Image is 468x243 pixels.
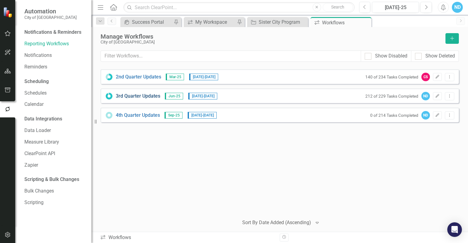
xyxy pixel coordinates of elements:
div: Show Disabled [375,53,407,60]
a: Calendar [24,101,85,108]
a: Notifications [24,52,85,59]
a: Sister City Program [249,18,307,26]
span: [DATE] - [DATE] [188,93,217,99]
span: Search [331,5,344,9]
img: ClearPoint Strategy [3,7,14,18]
div: [DATE]-25 [374,4,417,11]
span: [DATE] - [DATE] [188,112,217,119]
span: Jun-25 [165,93,183,99]
div: Data Integrations [24,116,62,123]
a: Measure Library [24,139,85,146]
div: Manage Workflows [101,33,442,40]
div: Show Deleted [425,53,455,60]
div: City of [GEOGRAPHIC_DATA] [101,40,442,44]
input: Search ClearPoint... [123,2,354,13]
a: Reminders [24,64,85,71]
span: Mar-25 [166,74,184,80]
div: CS [421,73,430,81]
a: Reporting Workflows [24,40,85,47]
a: ClearPoint API [24,150,85,157]
a: Data Loader [24,127,85,134]
button: Search [323,3,353,12]
a: Success Portal [122,18,172,26]
small: City of [GEOGRAPHIC_DATA] [24,15,77,20]
div: Scripting & Bulk Changes [24,176,79,183]
span: Sep-25 [165,112,183,119]
a: Schedules [24,90,85,97]
div: Workflows [100,234,275,241]
a: 4th Quarter Updates [116,112,160,119]
button: [DATE]-25 [372,2,419,13]
div: Workflows [322,19,370,26]
button: ND [452,2,463,13]
a: Bulk Changes [24,188,85,195]
a: 3rd Quarter Updates [116,93,160,100]
div: Notifications & Reminders [24,29,81,36]
div: Scheduling [24,78,49,85]
a: Scripting [24,199,85,206]
small: 140 of 234 Tasks Completed [365,75,418,79]
span: [DATE] - [DATE] [189,74,218,80]
a: 2nd Quarter Updates [116,74,161,81]
div: Sister City Program [259,18,307,26]
div: Success Portal [132,18,172,26]
div: ND [421,111,430,120]
a: My Workspace [185,18,236,26]
div: My Workspace [195,18,236,26]
small: 0 of 214 Tasks Completed [370,113,418,118]
a: Zapier [24,162,85,169]
span: Automation [24,8,77,15]
small: 212 of 229 Tasks Completed [365,94,418,99]
div: Open Intercom Messenger [447,222,462,237]
div: ND [421,92,430,100]
input: Filter Workflows... [101,50,361,62]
